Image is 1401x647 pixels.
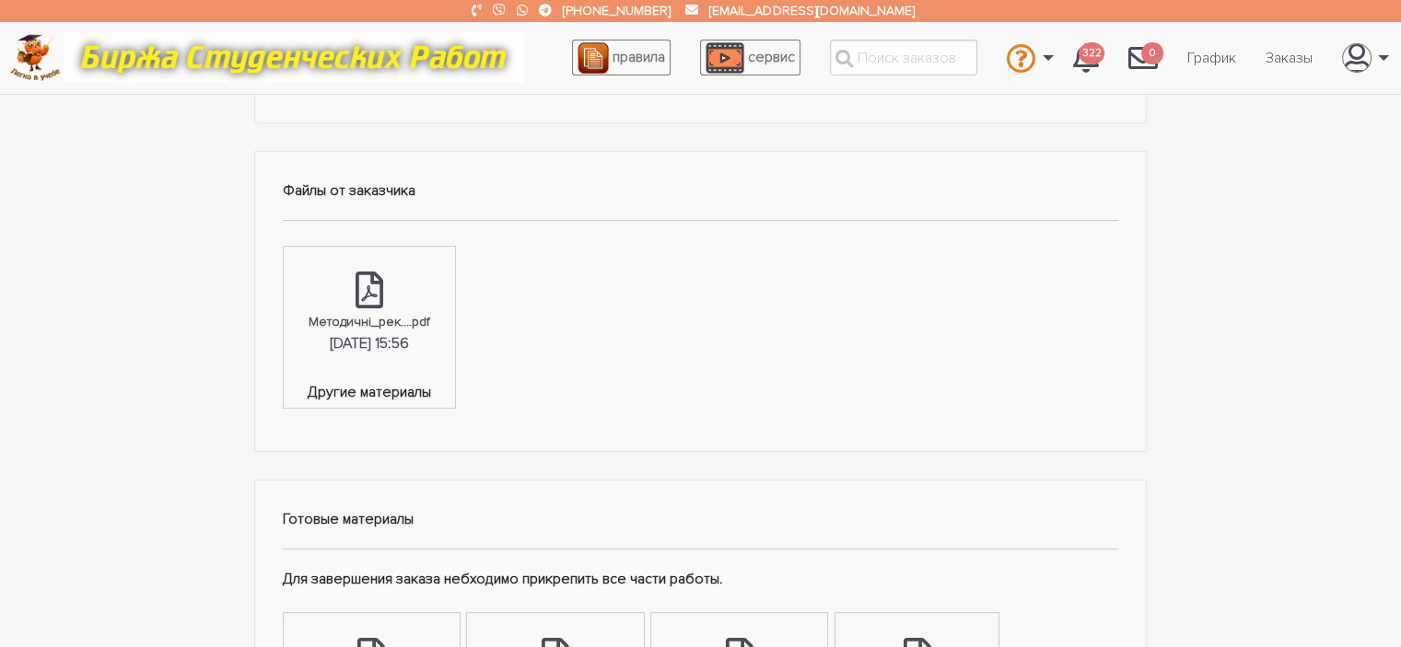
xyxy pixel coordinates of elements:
img: motto-12e01f5a76059d5f6a28199ef077b1f78e012cfde436ab5cf1d4517935686d32.gif [64,32,524,83]
img: agreement_icon-feca34a61ba7f3d1581b08bc946b2ec1ccb426f67415f344566775c155b7f62c.png [578,42,609,74]
a: сервис [700,40,800,75]
a: 322 [1058,33,1114,83]
div: [DATE] 15:56 [330,332,409,356]
a: [PHONE_NUMBER] [563,3,671,18]
input: Поиск заказов [830,40,977,75]
a: Заказы [1251,40,1327,75]
a: График [1173,40,1251,75]
a: [EMAIL_ADDRESS][DOMAIN_NAME] [709,3,914,18]
a: 0 [1114,33,1173,83]
a: правила [572,40,671,75]
p: Для завершения заказа небходимо прикрепить все части работы. [283,568,1119,592]
strong: Файлы от заказчика [283,181,415,200]
div: Методичні_рек....pdf [309,311,430,332]
img: play_icon-49f7f135c9dc9a03216cfdbccbe1e3994649169d890fb554cedf0eac35a01ba8.png [706,42,744,74]
span: сервис [748,48,795,66]
img: logo-c4363faeb99b52c628a42810ed6dfb4293a56d4e4775eb116515dfe7f33672af.png [10,34,61,81]
span: 0 [1141,42,1163,65]
span: правила [613,48,665,66]
span: 322 [1079,42,1104,65]
strong: Готовые материалы [283,510,414,528]
span: Другие материалы [284,381,455,408]
a: Методичні_рек....pdf[DATE] 15:56 [284,247,455,382]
